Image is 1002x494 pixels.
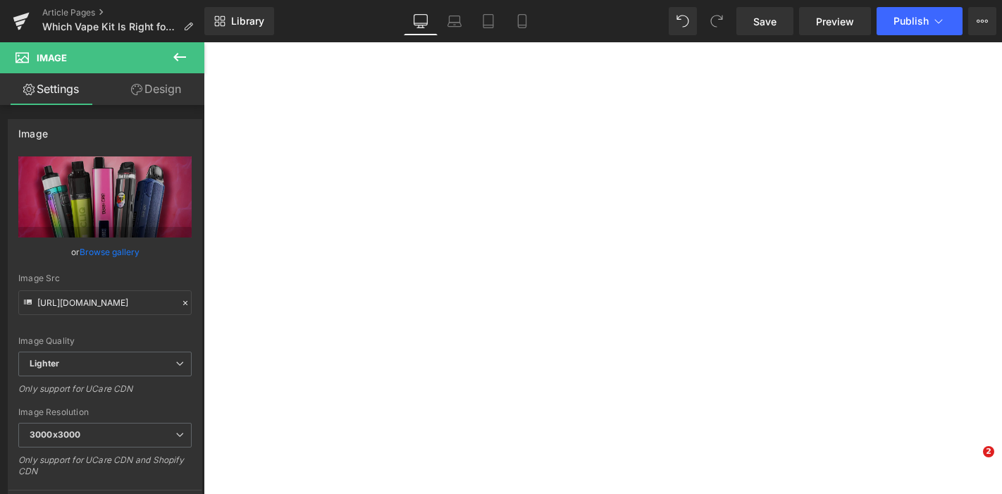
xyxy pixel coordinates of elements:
[30,429,80,440] b: 3000x3000
[42,21,178,32] span: Which Vape Kit Is Right for You? Pod, Sub-Ohm and Prefilled Kits Explained ([GEOGRAPHIC_DATA] 2025)
[18,455,192,486] div: Only support for UCare CDN and Shopify CDN
[18,273,192,283] div: Image Src
[438,7,471,35] a: Laptop
[404,7,438,35] a: Desktop
[30,358,59,369] b: Lighter
[80,240,140,264] a: Browse gallery
[37,52,67,63] span: Image
[204,7,274,35] a: New Library
[816,14,854,29] span: Preview
[893,16,929,27] span: Publish
[18,336,192,346] div: Image Quality
[753,14,777,29] span: Save
[18,407,192,417] div: Image Resolution
[703,7,731,35] button: Redo
[983,446,994,457] span: 2
[231,15,264,27] span: Library
[954,446,988,480] iframe: Intercom live chat
[505,7,539,35] a: Mobile
[42,7,204,18] a: Article Pages
[968,7,996,35] button: More
[18,383,192,404] div: Only support for UCare CDN
[105,73,207,105] a: Design
[877,7,963,35] button: Publish
[471,7,505,35] a: Tablet
[669,7,697,35] button: Undo
[18,290,192,315] input: Link
[799,7,871,35] a: Preview
[18,120,48,140] div: Image
[18,245,192,259] div: or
